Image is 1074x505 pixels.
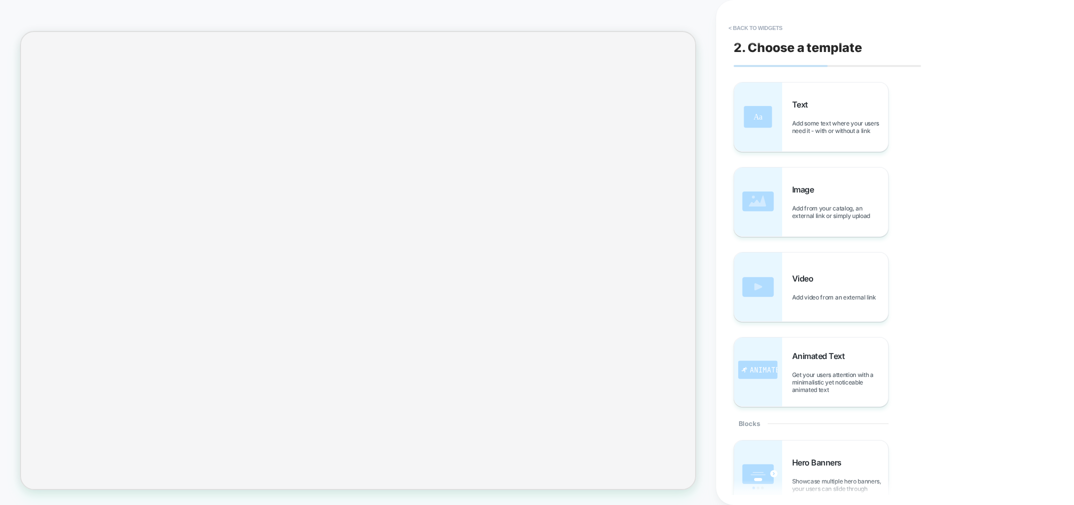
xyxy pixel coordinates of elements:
[792,184,819,194] span: Image
[792,351,850,361] span: Animated Text
[792,457,847,467] span: Hero Banners
[724,20,788,36] button: < Back to widgets
[792,273,819,283] span: Video
[792,119,888,134] span: Add some text where your users need it - with or without a link
[792,99,813,109] span: Text
[792,204,888,219] span: Add from your catalog, an external link or simply upload
[734,407,889,440] div: Blocks
[792,293,881,301] span: Add video from an external link
[792,371,888,393] span: Get your users attention with a minimalistic yet noticeable animated text
[734,40,862,55] span: 2. Choose a template
[792,477,888,492] span: Showcase multiple hero banners, your users can slide through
